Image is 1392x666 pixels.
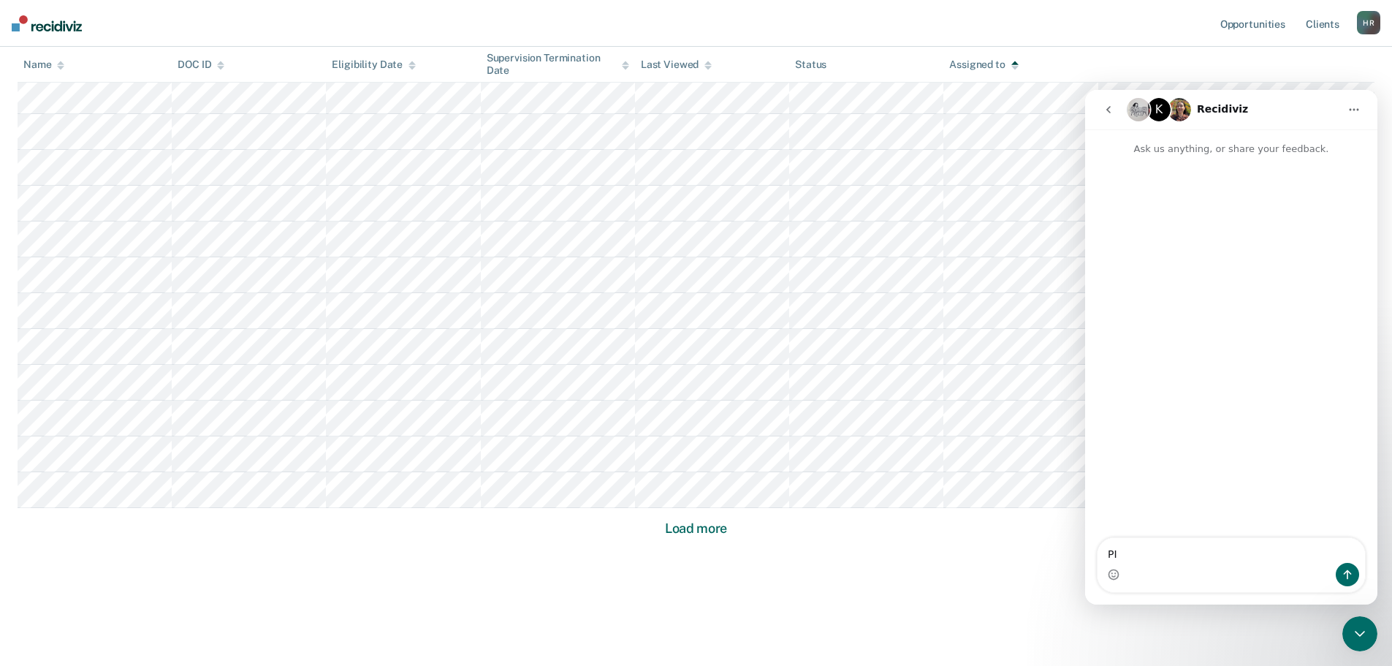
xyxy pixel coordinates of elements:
[332,58,416,71] div: Eligibility Date
[795,58,826,71] div: Status
[661,520,731,537] button: Load more
[641,58,712,71] div: Last Viewed
[178,58,224,71] div: DOC ID
[1357,11,1380,34] div: H R
[487,52,629,77] div: Supervision Termination Date
[1357,11,1380,34] button: HR
[1342,616,1377,651] iframe: Intercom live chat
[23,58,64,71] div: Name
[12,15,82,31] img: Recidiviz
[949,58,1018,71] div: Assigned to
[1085,90,1377,605] iframe: Intercom live chat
